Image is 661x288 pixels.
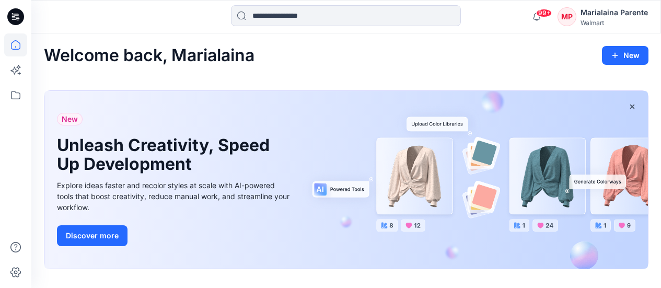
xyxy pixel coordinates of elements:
[57,225,292,246] a: Discover more
[581,19,648,27] div: Walmart
[558,7,576,26] div: MP
[57,180,292,213] div: Explore ideas faster and recolor styles at scale with AI-powered tools that boost creativity, red...
[581,6,648,19] div: Marialaina Parente
[602,46,648,65] button: New
[57,136,276,174] h1: Unleash Creativity, Speed Up Development
[536,9,552,17] span: 99+
[62,113,78,125] span: New
[44,46,254,65] h2: Welcome back, Marialaina
[57,225,127,246] button: Discover more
